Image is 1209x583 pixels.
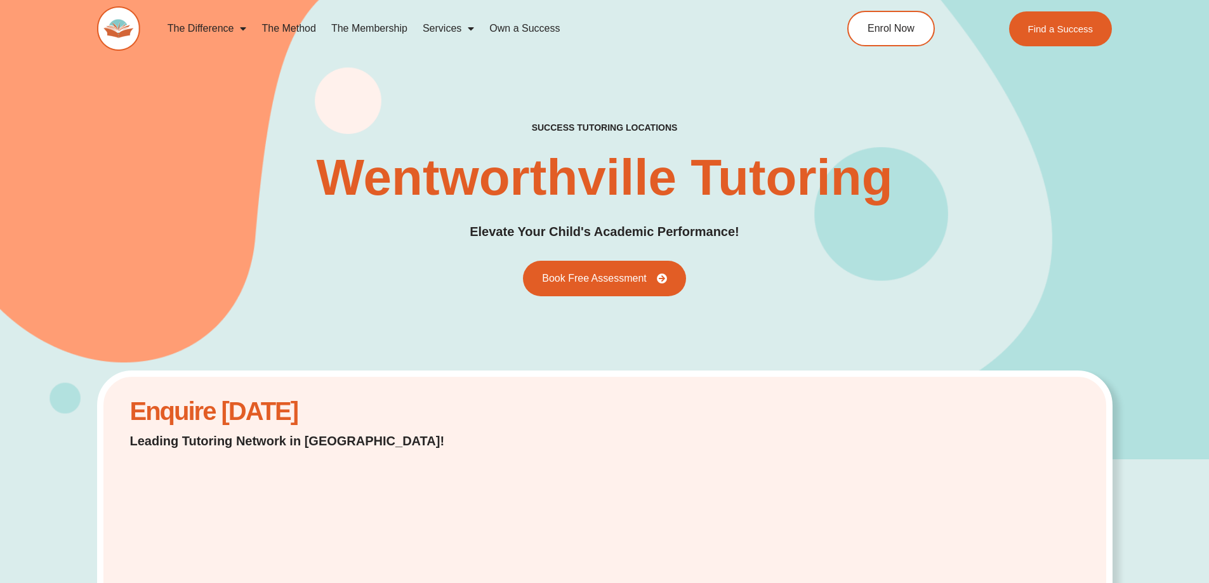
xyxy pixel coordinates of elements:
span: Book Free Assessment [542,273,647,284]
h2: success tutoring locations [532,122,678,133]
h2: Elevate Your Child's Academic Performance! [470,222,739,242]
span: Find a Success [1028,24,1093,34]
nav: Menu [160,14,789,43]
a: The Difference [160,14,254,43]
a: The Method [254,14,323,43]
a: The Membership [324,14,415,43]
a: Enrol Now [847,11,935,46]
a: Own a Success [482,14,567,43]
h2: Leading Tutoring Network in [GEOGRAPHIC_DATA]! [130,432,477,450]
h2: Wentworthville Tutoring [316,152,892,203]
a: Book Free Assessment [523,261,686,296]
a: Find a Success [1009,11,1113,46]
a: Services [415,14,482,43]
h2: Enquire [DATE] [130,403,477,419]
span: Enrol Now [868,23,915,34]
